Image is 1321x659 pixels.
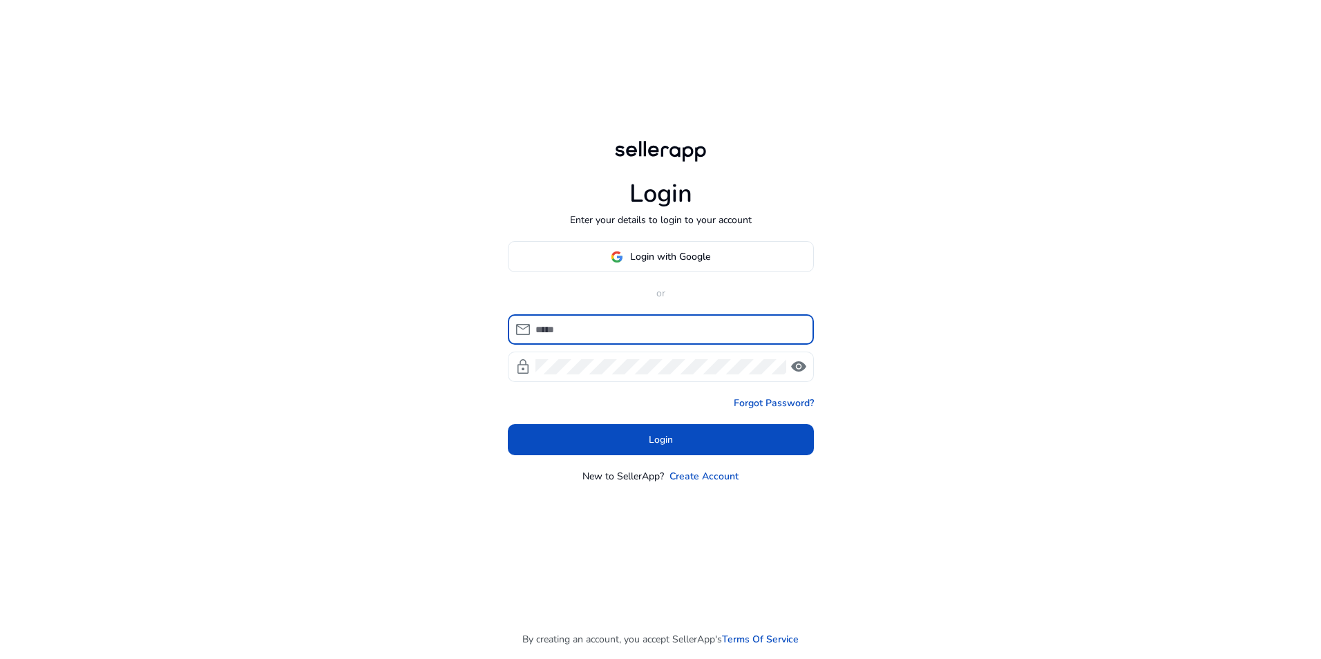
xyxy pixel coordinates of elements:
span: lock [515,359,531,375]
span: Login [649,432,673,447]
img: google-logo.svg [611,251,623,263]
h1: Login [629,179,692,209]
a: Forgot Password? [734,396,814,410]
span: Login with Google [630,249,710,264]
a: Terms Of Service [722,632,799,647]
button: Login [508,424,814,455]
p: or [508,286,814,300]
button: Login with Google [508,241,814,272]
a: Create Account [669,469,739,484]
p: New to SellerApp? [582,469,664,484]
span: mail [515,321,531,338]
span: visibility [790,359,807,375]
p: Enter your details to login to your account [570,213,752,227]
